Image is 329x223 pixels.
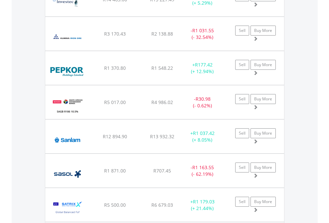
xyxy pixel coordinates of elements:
[150,133,174,140] span: R13 932.32
[104,99,126,105] span: R5 017.00
[151,99,173,105] span: R4 986.02
[104,202,126,208] span: R5 500.00
[182,130,223,143] div: + (+ 8.05%)
[193,198,215,205] span: R1 179.03
[250,94,276,104] a: Buy More
[49,25,86,49] img: EQU.ZA.KIO.png
[103,133,127,140] span: R12 894.90
[49,196,87,220] img: EQU.ZA.STXGLB.png
[235,197,249,207] a: Sell
[153,167,171,174] span: R707.45
[182,198,223,212] div: + (+ 21.44%)
[235,128,249,138] a: Sell
[182,27,223,41] div: - (- 32.54%)
[235,60,249,70] a: Sell
[49,94,87,117] img: EQU.ZA.R186.png
[182,96,223,109] div: - (- 0.62%)
[250,26,276,36] a: Buy More
[49,59,86,83] img: EQU.ZA.PPH.png
[49,162,86,186] img: EQU.ZA.SOL.png
[195,61,213,68] span: R177.42
[151,65,173,71] span: R1 548.22
[235,26,249,36] a: Sell
[104,31,126,37] span: R3 170.43
[235,94,249,104] a: Sell
[192,27,214,34] span: R1 031.55
[151,202,173,208] span: R6 679.03
[250,197,276,207] a: Buy More
[250,163,276,172] a: Buy More
[235,163,249,172] a: Sell
[104,167,126,174] span: R1 871.00
[193,130,215,136] span: R1 037.42
[182,61,223,75] div: + (+ 12.94%)
[104,65,126,71] span: R1 370.80
[250,128,276,138] a: Buy More
[151,31,173,37] span: R2 138.88
[192,164,214,170] span: R1 163.55
[196,96,211,102] span: R30.98
[182,164,223,177] div: - (- 62.19%)
[250,60,276,70] a: Buy More
[49,128,86,152] img: EQU.ZA.SLM.png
